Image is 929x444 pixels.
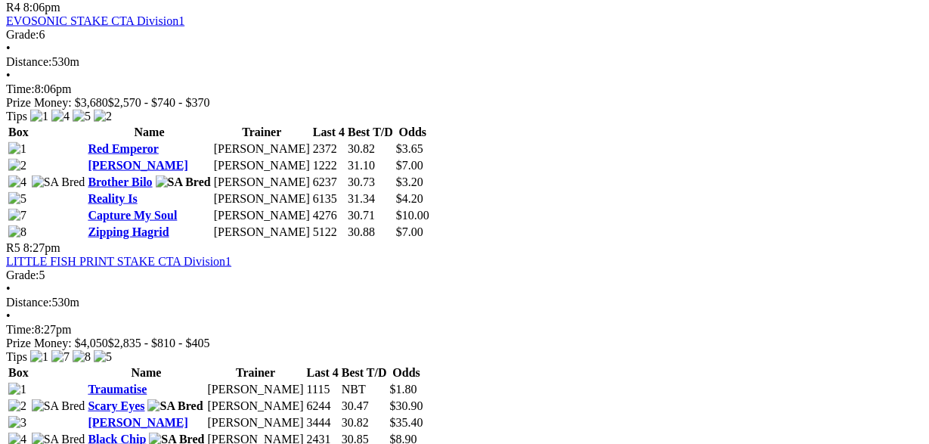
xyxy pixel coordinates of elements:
span: $10.00 [396,209,429,222]
th: Odds [389,365,423,380]
img: SA Bred [32,175,85,189]
div: 6 [6,28,923,42]
th: Best T/D [347,125,394,140]
a: Scary Eyes [88,399,144,412]
img: SA Bred [32,399,85,413]
img: 1 [30,350,48,364]
div: Prize Money: $4,050 [6,337,923,350]
img: SA Bred [147,399,203,413]
td: 30.73 [347,175,394,190]
img: 2 [94,110,112,123]
span: Distance: [6,55,51,68]
td: 4276 [312,208,345,223]
span: $7.00 [396,225,423,238]
img: 4 [51,110,70,123]
a: Traumatise [88,383,147,396]
td: [PERSON_NAME] [213,158,311,173]
td: [PERSON_NAME] [213,191,311,206]
span: $1.80 [389,383,417,396]
span: 8:06pm [23,1,60,14]
a: Brother Bilo [88,175,152,188]
span: Box [8,126,29,138]
span: $4.20 [396,192,423,205]
span: $3.65 [396,142,423,155]
span: Grade: [6,269,39,281]
div: 530m [6,55,923,69]
a: Reality Is [88,192,137,205]
td: 31.10 [347,158,394,173]
span: R4 [6,1,20,14]
span: Time: [6,82,35,95]
span: • [6,282,11,295]
span: $30.90 [389,399,423,412]
td: 3444 [305,415,339,430]
td: [PERSON_NAME] [206,415,304,430]
td: [PERSON_NAME] [206,399,304,414]
th: Last 4 [305,365,339,380]
div: 5 [6,269,923,282]
td: 2372 [312,141,345,157]
td: [PERSON_NAME] [213,141,311,157]
td: 5122 [312,225,345,240]
span: Box [8,366,29,379]
td: 6135 [312,191,345,206]
th: Odds [395,125,430,140]
img: 3 [8,416,26,430]
span: • [6,42,11,54]
span: Time: [6,323,35,336]
div: Prize Money: $3,680 [6,96,923,110]
span: R5 [6,241,20,254]
th: Name [87,125,211,140]
img: 8 [8,225,26,239]
span: Distance: [6,296,51,309]
td: 30.82 [347,141,394,157]
td: 6237 [312,175,345,190]
span: • [6,69,11,82]
img: 5 [94,350,112,364]
a: LITTLE FISH PRINT STAKE CTA Division1 [6,255,231,268]
span: Grade: [6,28,39,41]
img: 7 [51,350,70,364]
img: 4 [8,175,26,189]
td: 1115 [305,382,339,397]
img: SA Bred [156,175,211,189]
td: 30.47 [341,399,388,414]
div: 530m [6,296,923,309]
img: 7 [8,209,26,222]
td: 30.82 [341,415,388,430]
span: Tips [6,350,27,363]
a: [PERSON_NAME] [88,159,187,172]
img: 1 [8,383,26,396]
a: [PERSON_NAME] [88,416,187,429]
td: [PERSON_NAME] [213,175,311,190]
td: 30.88 [347,225,394,240]
div: 8:27pm [6,323,923,337]
img: 2 [8,399,26,413]
span: 8:27pm [23,241,60,254]
span: $2,570 - $740 - $370 [108,96,210,109]
td: 31.34 [347,191,394,206]
td: [PERSON_NAME] [206,382,304,397]
span: • [6,309,11,322]
span: Tips [6,110,27,123]
th: Trainer [213,125,311,140]
td: [PERSON_NAME] [213,225,311,240]
th: Trainer [206,365,304,380]
img: 1 [30,110,48,123]
span: $7.00 [396,159,423,172]
span: $2,835 - $810 - $405 [108,337,210,349]
td: 1222 [312,158,345,173]
td: [PERSON_NAME] [213,208,311,223]
td: 30.71 [347,208,394,223]
img: 5 [73,110,91,123]
a: Capture My Soul [88,209,177,222]
a: Red Emperor [88,142,158,155]
span: $3.20 [396,175,423,188]
img: 2 [8,159,26,172]
div: 8:06pm [6,82,923,96]
th: Best T/D [341,365,388,380]
td: 6244 [305,399,339,414]
th: Name [87,365,205,380]
img: 5 [8,192,26,206]
td: NBT [341,382,388,397]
